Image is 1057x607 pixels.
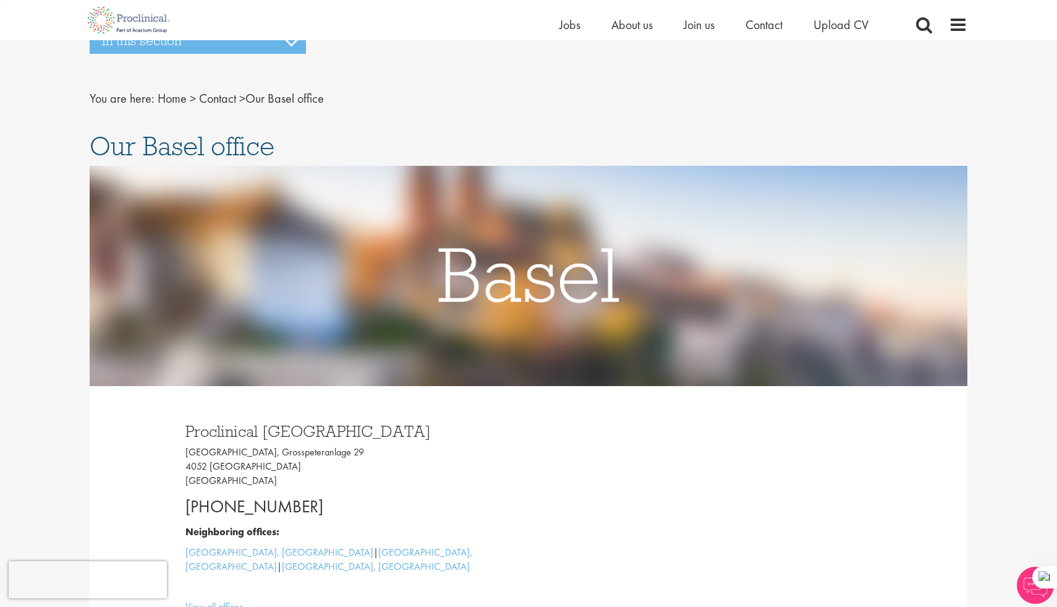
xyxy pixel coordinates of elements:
[158,90,187,106] a: breadcrumb link to Home
[199,90,236,106] a: breadcrumb link to Contact
[90,90,155,106] span: You are here:
[9,561,167,598] iframe: reCAPTCHA
[1017,567,1054,604] img: Chatbot
[158,90,324,106] span: Our Basel office
[282,560,470,573] a: [GEOGRAPHIC_DATA], [GEOGRAPHIC_DATA]
[185,546,519,574] p: | |
[185,525,279,538] b: Neighboring offices:
[185,546,373,559] a: [GEOGRAPHIC_DATA], [GEOGRAPHIC_DATA]
[559,17,580,33] a: Jobs
[185,423,519,439] h3: Proclinical [GEOGRAPHIC_DATA]
[813,17,868,33] a: Upload CV
[190,90,196,106] span: >
[745,17,783,33] a: Contact
[90,129,274,163] span: Our Basel office
[185,446,519,488] p: [GEOGRAPHIC_DATA], Grosspeteranlage 29 4052 [GEOGRAPHIC_DATA] [GEOGRAPHIC_DATA]
[90,28,306,54] h3: In this section
[684,17,715,33] a: Join us
[239,90,245,106] span: >
[611,17,653,33] a: About us
[185,494,519,519] p: [PHONE_NUMBER]
[185,546,472,573] a: [GEOGRAPHIC_DATA], [GEOGRAPHIC_DATA]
